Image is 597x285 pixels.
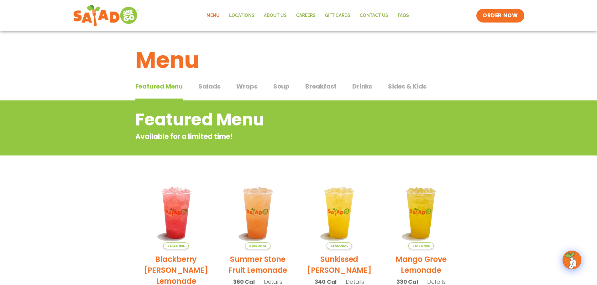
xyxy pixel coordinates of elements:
a: GIFT CARDS [320,8,355,23]
span: ORDER NOW [483,12,518,19]
a: Locations [224,8,259,23]
h2: Summer Stone Fruit Lemonade [222,254,294,276]
span: Drinks [352,82,372,91]
a: Careers [291,8,320,23]
img: Product photo for Blackberry Bramble Lemonade [140,177,212,249]
a: About Us [259,8,291,23]
a: Menu [202,8,224,23]
div: Tabbed content [135,79,462,101]
span: Seasonal [327,242,352,249]
span: Seasonal [245,242,270,249]
nav: Menu [202,8,414,23]
a: ORDER NOW [476,9,524,23]
img: new-SAG-logo-768×292 [73,3,139,28]
a: FAQs [393,8,414,23]
img: wpChatIcon [563,251,581,269]
span: Featured Menu [135,82,183,91]
a: Contact Us [355,8,393,23]
h1: Menu [135,43,462,77]
span: Breakfast [305,82,337,91]
h2: Featured Menu [135,107,411,132]
span: Seasonal [408,242,434,249]
p: Available for a limited time! [135,131,411,142]
span: Soup [273,82,290,91]
span: Seasonal [163,242,189,249]
span: Salads [198,82,221,91]
h2: Mango Grove Lemonade [385,254,457,276]
span: Sides & Kids [388,82,427,91]
img: Product photo for Sunkissed Yuzu Lemonade [303,177,376,249]
h2: Sunkissed [PERSON_NAME] [303,254,376,276]
img: Product photo for Summer Stone Fruit Lemonade [222,177,294,249]
img: Product photo for Mango Grove Lemonade [385,177,457,249]
span: Wraps [236,82,258,91]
